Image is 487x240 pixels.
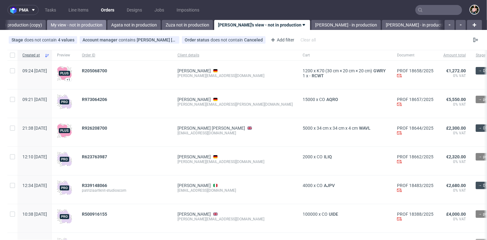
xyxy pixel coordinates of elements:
[22,97,47,102] span: 09:21 [DATE]
[57,152,72,167] img: pro-icon.017ec5509f39f3e742e3.png
[325,97,339,102] a: AQRO
[322,212,328,217] span: CO
[22,212,47,217] span: 10:38 [DATE]
[41,5,60,15] a: Tasks
[210,37,244,42] span: does not contain
[323,183,336,188] a: AJPV
[82,154,108,159] a: R623763987
[177,126,245,131] a: [PERSON_NAME] [PERSON_NAME]
[397,126,433,131] a: PROF 18644/2025
[57,66,72,81] img: plus-icon.676465ae8f3a83198b3f.png
[303,183,313,188] span: 4000
[82,154,107,159] span: R623763987
[397,53,433,58] span: Document
[58,37,74,42] div: 4 values
[309,73,310,78] span: -
[323,154,333,159] a: ILIQ
[123,5,146,15] a: Designs
[137,37,177,42] div: [PERSON_NAME] [PERSON_NAME]
[82,97,107,102] span: R973064206
[446,68,466,73] span: €1,272.00
[82,212,107,217] span: R500916155
[303,97,387,102] div: x
[443,102,466,107] span: 0% VAT
[303,154,313,159] span: 2000
[57,209,72,224] img: pro-icon.017ec5509f39f3e742e3.png
[397,68,433,73] a: PROF 18658/2025
[177,73,293,78] div: [PERSON_NAME][EMAIL_ADDRESS][DOMAIN_NAME]
[177,154,211,159] a: [PERSON_NAME]
[303,154,387,159] div: x
[443,217,466,222] span: 0% VAT
[372,68,387,73] a: GWRY
[24,37,58,42] span: does not contain
[303,68,313,73] span: 1200
[177,159,293,164] div: [PERSON_NAME][EMAIL_ADDRESS][DOMAIN_NAME]
[82,68,108,73] a: R205068700
[177,212,211,217] a: [PERSON_NAME]
[177,102,293,107] div: [PERSON_NAME][EMAIL_ADDRESS][PERSON_NAME][DOMAIN_NAME]
[107,20,161,30] a: Agata not in production
[397,154,433,159] a: PROF 18662/2025
[317,183,323,188] span: CO
[446,183,466,188] span: €2,680.00
[119,37,137,42] span: contains
[397,97,433,102] a: PROF 18657/2025
[328,212,339,217] a: UIDE
[303,126,313,131] span: 5000
[303,53,387,58] span: Cart
[443,159,466,164] span: 0% VAT
[82,68,107,73] span: R205068700
[151,5,168,15] a: Jobs
[22,126,47,131] span: 21:38 [DATE]
[303,73,305,78] span: 1
[319,97,325,102] span: CO
[303,183,387,188] div: x
[303,73,387,78] div: x
[57,123,72,138] img: plus-icon.676465ae8f3a83198b3f.png
[162,20,213,30] a: Zuza not in production
[443,131,466,136] span: 0% VAT
[303,126,387,131] div: x
[22,53,42,58] span: Created at
[177,131,293,136] div: [EMAIL_ADDRESS][DOMAIN_NAME]
[317,68,372,73] span: K70 (30 cm × 20 cm × 20 cm)
[82,53,168,58] span: Order ID
[382,20,452,30] a: [PERSON_NAME] - in production
[470,5,479,14] img: Marta Tomaszewska
[177,97,211,102] a: [PERSON_NAME]
[358,126,372,131] a: WAVL
[214,20,310,30] a: [PERSON_NAME]'s view - not in production
[311,20,381,30] a: [PERSON_NAME] - in production
[177,183,211,188] a: [PERSON_NAME]
[303,68,387,73] div: x
[443,73,466,78] span: 0% VAT
[299,36,317,44] div: Clear all
[57,94,72,109] img: pro-icon.017ec5509f39f3e742e3.png
[7,5,39,15] button: pma
[310,73,325,78] a: RCWT
[82,126,107,131] span: R926208700
[67,78,70,81] div: +1
[82,97,108,102] a: R973064206
[397,212,433,217] a: PROF 18388/2025
[22,154,47,159] span: 12:10 [DATE]
[82,183,108,188] a: R339148066
[317,126,358,131] span: 34 cm x 34 cm x 4 cm
[19,8,28,12] span: pma
[12,37,24,42] span: Stage
[303,212,387,217] div: x
[303,97,315,102] span: 15000
[446,212,466,217] span: £4,000.00
[177,188,293,193] div: [EMAIL_ADDRESS][DOMAIN_NAME]
[57,180,72,195] img: pro-icon.017ec5509f39f3e742e3.png
[57,53,72,58] span: Preview
[185,37,210,42] span: Order status
[443,53,466,58] span: Amount total
[82,126,108,131] a: R926208700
